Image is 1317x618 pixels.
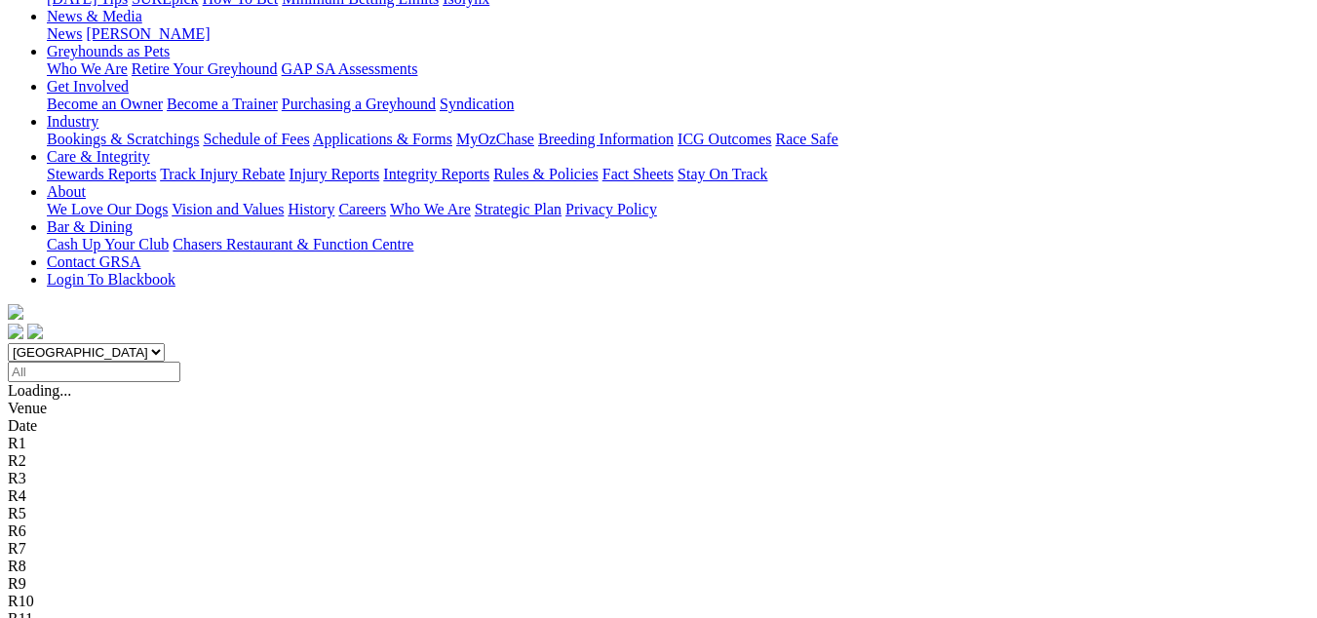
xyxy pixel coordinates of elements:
[8,470,1309,487] div: R3
[86,25,210,42] a: [PERSON_NAME]
[8,593,1309,610] div: R10
[282,96,436,112] a: Purchasing a Greyhound
[47,253,140,270] a: Contact GRSA
[47,271,175,288] a: Login To Blackbook
[8,417,1309,435] div: Date
[678,131,771,147] a: ICG Outcomes
[47,166,156,182] a: Stewards Reports
[8,522,1309,540] div: R6
[132,60,278,77] a: Retire Your Greyhound
[538,131,674,147] a: Breeding Information
[8,505,1309,522] div: R5
[440,96,514,112] a: Syndication
[289,166,379,182] a: Injury Reports
[338,201,386,217] a: Careers
[47,8,142,24] a: News & Media
[678,166,767,182] a: Stay On Track
[47,148,150,165] a: Care & Integrity
[47,131,1309,148] div: Industry
[27,324,43,339] img: twitter.svg
[47,131,199,147] a: Bookings & Scratchings
[172,201,284,217] a: Vision and Values
[47,78,129,95] a: Get Involved
[8,435,1309,452] div: R1
[47,25,1309,43] div: News & Media
[47,201,168,217] a: We Love Our Dogs
[8,400,1309,417] div: Venue
[8,487,1309,505] div: R4
[602,166,674,182] a: Fact Sheets
[390,201,471,217] a: Who We Are
[173,236,413,252] a: Chasers Restaurant & Function Centre
[47,113,98,130] a: Industry
[313,131,452,147] a: Applications & Forms
[8,304,23,320] img: logo-grsa-white.png
[47,183,86,200] a: About
[282,60,418,77] a: GAP SA Assessments
[383,166,489,182] a: Integrity Reports
[565,201,657,217] a: Privacy Policy
[47,43,170,59] a: Greyhounds as Pets
[47,218,133,235] a: Bar & Dining
[493,166,599,182] a: Rules & Policies
[47,60,128,77] a: Who We Are
[475,201,562,217] a: Strategic Plan
[47,236,1309,253] div: Bar & Dining
[47,60,1309,78] div: Greyhounds as Pets
[775,131,837,147] a: Race Safe
[160,166,285,182] a: Track Injury Rebate
[203,131,309,147] a: Schedule of Fees
[456,131,534,147] a: MyOzChase
[167,96,278,112] a: Become a Trainer
[8,382,71,399] span: Loading...
[8,575,1309,593] div: R9
[47,96,163,112] a: Become an Owner
[8,540,1309,558] div: R7
[47,166,1309,183] div: Care & Integrity
[8,558,1309,575] div: R8
[47,236,169,252] a: Cash Up Your Club
[8,362,180,382] input: Select date
[8,452,1309,470] div: R2
[47,201,1309,218] div: About
[47,25,82,42] a: News
[288,201,334,217] a: History
[47,96,1309,113] div: Get Involved
[8,324,23,339] img: facebook.svg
